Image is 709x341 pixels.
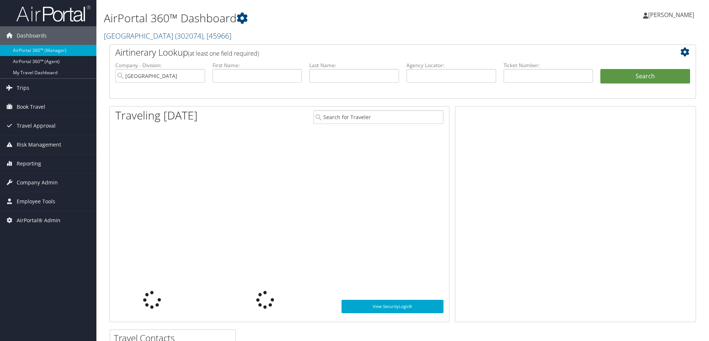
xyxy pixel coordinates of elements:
[188,49,259,58] span: (at least one field required)
[115,46,641,59] h2: Airtinerary Lookup
[203,31,231,41] span: , [ 45966 ]
[17,135,61,154] span: Risk Management
[175,31,203,41] span: ( 302074 )
[17,117,56,135] span: Travel Approval
[17,26,47,45] span: Dashboards
[104,10,502,26] h1: AirPortal 360™ Dashboard
[643,4,702,26] a: [PERSON_NAME]
[17,154,41,173] span: Reporting
[313,110,443,124] input: Search for Traveler
[309,62,399,69] label: Last Name:
[17,79,29,97] span: Trips
[17,98,45,116] span: Book Travel
[342,300,443,313] a: View SecurityLogic®
[648,11,694,19] span: [PERSON_NAME]
[17,173,58,192] span: Company Admin
[406,62,496,69] label: Agency Locator:
[16,5,90,22] img: airportal-logo.png
[600,69,690,84] button: Search
[17,211,60,230] span: AirPortal® Admin
[104,31,231,41] a: [GEOGRAPHIC_DATA]
[17,192,55,211] span: Employee Tools
[115,62,205,69] label: Company - Division:
[212,62,302,69] label: First Name:
[115,108,198,123] h1: Traveling [DATE]
[504,62,593,69] label: Ticket Number:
